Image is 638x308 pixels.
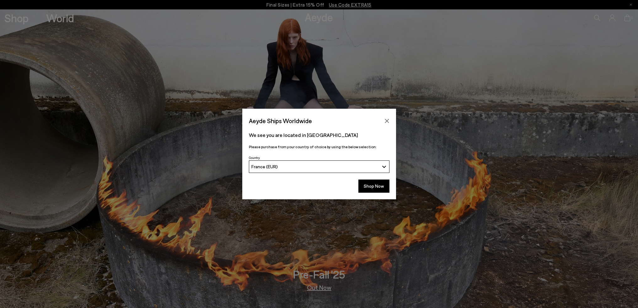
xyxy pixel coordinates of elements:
[249,131,389,139] p: We see you are located in [GEOGRAPHIC_DATA]
[249,115,312,126] span: Aeyde Ships Worldwide
[249,144,389,150] p: Please purchase from your country of choice by using the below selection:
[251,164,278,169] span: France (EUR)
[249,156,260,159] span: Country
[358,180,389,193] button: Shop Now
[382,116,392,126] button: Close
